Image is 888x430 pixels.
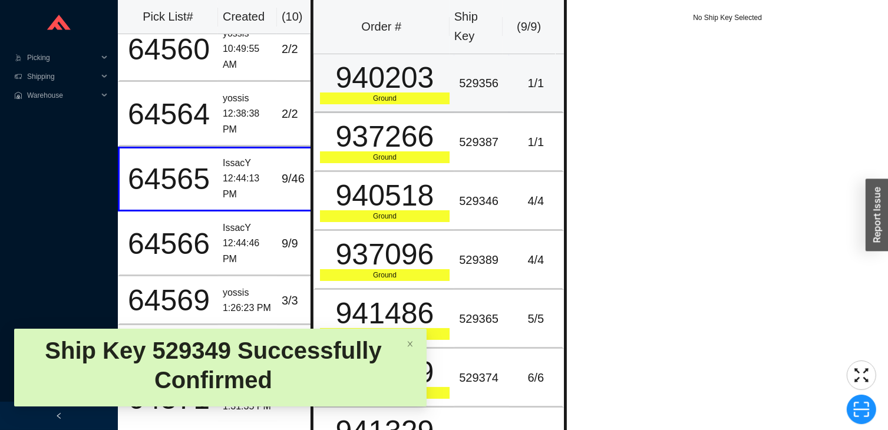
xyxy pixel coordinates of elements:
span: Shipping [27,67,98,86]
div: ( 10 ) [282,7,319,27]
div: 941486 [320,299,450,328]
div: ( 9 / 9 ) [507,17,551,37]
span: scan [847,401,876,418]
div: 529365 [459,309,504,329]
div: 940518 [320,181,450,210]
div: 4 / 4 [514,191,557,211]
div: Ground [320,151,450,163]
div: 9 / 46 [282,169,318,188]
div: 2 / 2 [282,39,318,59]
div: 529346 [459,191,504,211]
span: Picking [27,48,98,67]
div: 529389 [459,250,504,270]
div: 4 / 4 [514,250,557,270]
div: Ground [320,210,450,222]
span: fullscreen [847,366,876,384]
button: fullscreen [847,360,876,390]
div: Ground [320,328,450,340]
div: 9 / 9 [282,234,318,253]
div: 1 / 1 [514,74,557,93]
div: No Ship Key Selected [567,12,888,24]
div: 940203 [320,63,450,92]
div: 64564 [124,100,213,129]
div: Ship Key 529349 Successfully Confirmed [24,336,403,395]
div: IssacY [223,220,272,236]
div: 529374 [459,368,504,388]
div: 64569 [124,286,213,315]
div: 64566 [124,229,213,259]
div: 529387 [459,133,504,152]
div: 2 / 2 [282,104,318,124]
div: 12:38:38 PM [223,106,272,137]
div: Ground [320,92,450,104]
div: 64560 [124,35,213,64]
div: 64565 [124,164,213,194]
div: Ground [320,269,450,281]
div: 12:44:13 PM [223,171,272,202]
div: yossis [223,91,272,107]
div: 1 / 1 [514,133,557,152]
div: 1:26:23 PM [223,300,272,316]
div: yossis [223,285,272,301]
div: 10:49:55 AM [223,41,272,72]
div: 937096 [320,240,450,269]
span: Warehouse [27,86,98,105]
div: 3 / 3 [282,291,318,310]
div: 6 / 6 [514,368,557,388]
div: 5 / 5 [514,309,557,329]
div: 529356 [459,74,504,93]
button: scan [847,395,876,424]
span: close [407,340,414,348]
div: 937266 [320,122,450,151]
div: IssacY [223,156,272,171]
div: 12:44:46 PM [223,236,272,267]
